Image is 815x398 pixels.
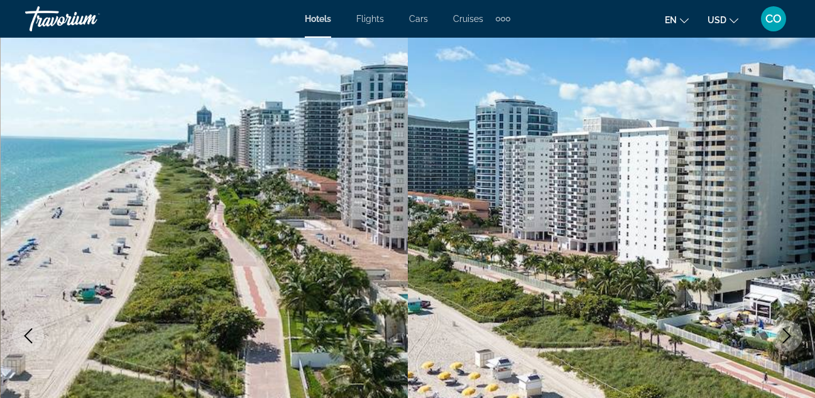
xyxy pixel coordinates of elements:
button: User Menu [757,6,790,32]
button: Change language [665,11,689,29]
a: Cars [409,14,428,24]
button: Change currency [708,11,738,29]
button: Next image [771,320,802,352]
span: CO [765,13,782,25]
a: Cruises [453,14,483,24]
span: USD [708,15,726,25]
span: en [665,15,677,25]
a: Hotels [305,14,331,24]
a: Flights [356,14,384,24]
button: Previous image [13,320,44,352]
button: Extra navigation items [496,9,510,29]
a: Travorium [25,3,151,35]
